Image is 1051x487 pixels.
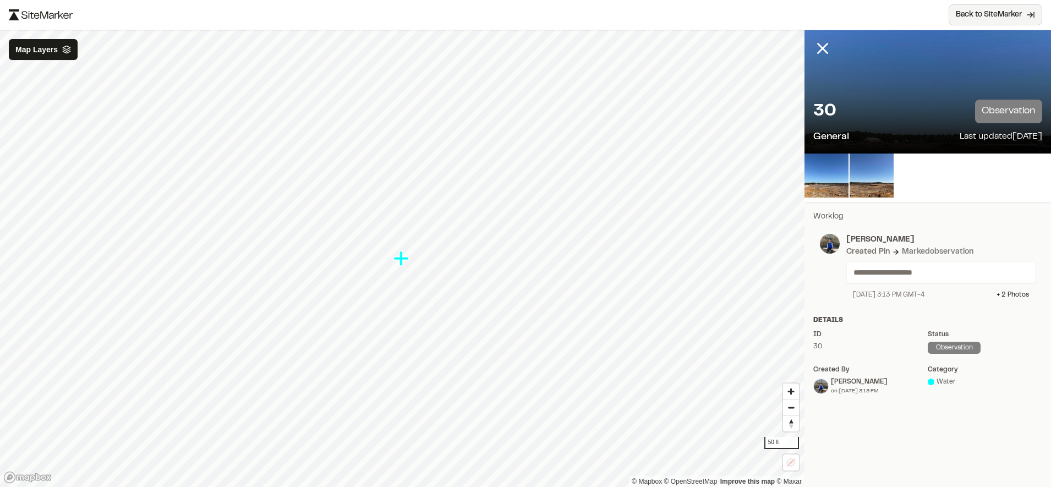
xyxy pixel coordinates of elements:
[813,130,849,145] p: General
[813,365,928,375] div: Created by
[853,290,924,300] div: [DATE] 3:13 PM GMT-4
[814,379,828,393] img: Troy Brennan
[928,330,1042,340] div: Status
[9,9,73,20] img: logo-black-rebrand.svg
[783,384,799,400] button: Zoom in
[813,315,1042,325] div: Details
[664,478,718,485] a: OpenStreetMap
[997,290,1029,300] div: + 2 Photo s
[956,9,1022,20] span: Back to SiteMarker
[902,246,973,258] div: Marked observation
[783,415,799,431] button: Reset bearing to north
[850,154,894,198] img: file
[720,478,775,485] a: Map feedback
[928,377,1042,387] div: Water
[846,246,890,258] div: Created Pin
[783,455,799,470] button: Location not available
[831,387,887,395] div: on [DATE] 3:13 PM
[960,130,1042,145] p: Last updated [DATE]
[949,4,1042,25] a: Back to SiteMarker
[831,377,887,387] div: [PERSON_NAME]
[15,43,58,56] span: Map Layers
[783,400,799,415] button: Zoom out
[813,211,1042,223] p: Worklog
[813,342,928,352] div: 30
[813,330,928,340] div: ID
[928,342,981,354] div: observation
[928,365,1042,375] div: category
[632,478,662,485] a: Mapbox
[776,478,802,485] a: Maxar
[393,250,411,267] div: Map marker
[3,471,52,484] a: Mapbox logo
[846,234,1036,246] p: [PERSON_NAME]
[975,100,1042,123] p: observation
[820,234,840,254] img: photo
[813,101,836,123] p: 30
[764,437,799,449] div: 50 ft
[804,154,849,198] img: file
